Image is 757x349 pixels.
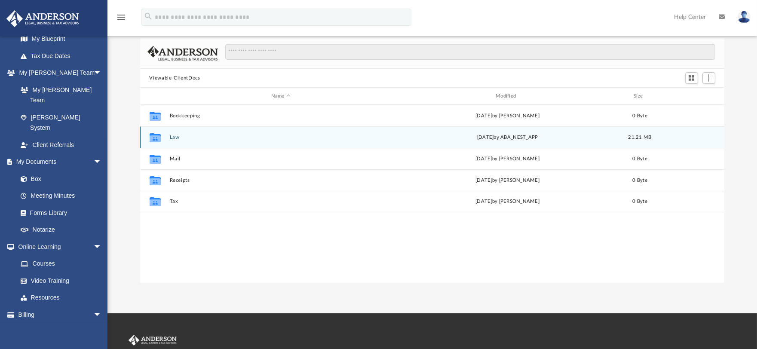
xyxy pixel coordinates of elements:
div: by [PERSON_NAME] [396,198,619,205]
a: Box [12,170,106,187]
div: [DATE] by [PERSON_NAME] [396,112,619,120]
button: Tax [169,199,392,204]
i: search [144,12,153,21]
a: menu [116,16,126,22]
a: Client Referrals [12,136,110,153]
a: Forms Library [12,204,106,221]
input: Search files and folders [225,44,715,60]
a: Resources [12,289,110,306]
button: Bookkeeping [169,113,392,119]
div: [DATE] by [PERSON_NAME] [396,177,619,184]
button: Switch to Grid View [685,72,698,84]
span: 0 Byte [632,178,647,183]
div: [DATE] by [PERSON_NAME] [396,155,619,163]
div: Name [169,92,392,100]
a: My [PERSON_NAME] Team [12,81,106,109]
div: grid [140,105,725,283]
a: [PERSON_NAME] System [12,109,110,136]
img: Anderson Advisors Platinum Portal [4,10,82,27]
a: My Blueprint [12,31,110,48]
span: 0 Byte [632,113,647,118]
div: id [144,92,165,100]
a: Notarize [12,221,110,239]
a: My Documentsarrow_drop_down [6,153,110,171]
span: arrow_drop_down [93,238,110,256]
button: Mail [169,156,392,162]
div: Size [622,92,657,100]
a: Video Training [12,272,106,289]
a: Online Learningarrow_drop_down [6,238,110,255]
div: id [661,92,721,100]
span: 0 Byte [632,199,647,204]
a: Meeting Minutes [12,187,110,205]
div: by ABA_NEST_APP [396,134,619,141]
a: Billingarrow_drop_down [6,306,115,323]
span: 21.21 MB [628,135,651,140]
span: [DATE] [477,135,493,140]
div: Modified [396,92,619,100]
button: Viewable-ClientDocs [149,74,200,82]
button: Receipts [169,178,392,183]
a: Courses [12,255,110,272]
span: [DATE] [475,199,492,204]
img: Anderson Advisors Platinum Portal [127,335,178,346]
a: My [PERSON_NAME] Teamarrow_drop_down [6,64,110,82]
button: Add [702,72,715,84]
span: arrow_drop_down [93,306,110,324]
span: 0 Byte [632,156,647,161]
span: arrow_drop_down [93,64,110,82]
span: arrow_drop_down [93,153,110,171]
button: Law [169,135,392,140]
a: Tax Due Dates [12,47,115,64]
i: menu [116,12,126,22]
img: User Pic [738,11,751,23]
